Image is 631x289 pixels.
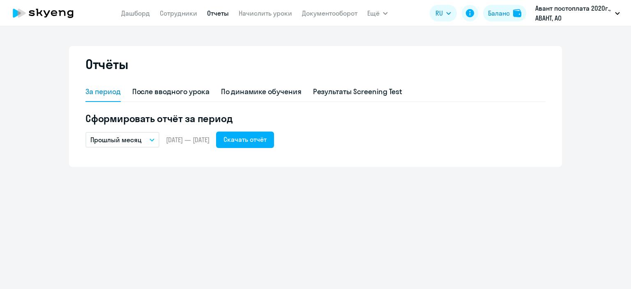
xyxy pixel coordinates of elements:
[513,9,521,17] img: balance
[160,9,197,17] a: Сотрудники
[121,9,150,17] a: Дашборд
[302,9,357,17] a: Документооборот
[531,3,624,23] button: Авант постоплата 2020г., АВАНТ, АО
[166,135,210,144] span: [DATE] — [DATE]
[430,5,457,21] button: RU
[367,8,380,18] span: Ещё
[483,5,526,21] button: Балансbalance
[239,9,292,17] a: Начислить уроки
[223,134,267,144] div: Скачать отчёт
[85,86,121,97] div: За период
[535,3,612,23] p: Авант постоплата 2020г., АВАНТ, АО
[85,56,128,72] h2: Отчёты
[216,132,274,148] button: Скачать отчёт
[207,9,229,17] a: Отчеты
[221,86,302,97] div: По динамике обучения
[313,86,403,97] div: Результаты Screening Test
[435,8,443,18] span: RU
[132,86,210,97] div: После вводного урока
[90,135,142,145] p: Прошлый месяц
[488,8,510,18] div: Баланс
[85,132,159,148] button: Прошлый месяц
[85,112,546,125] h5: Сформировать отчёт за период
[367,5,388,21] button: Ещё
